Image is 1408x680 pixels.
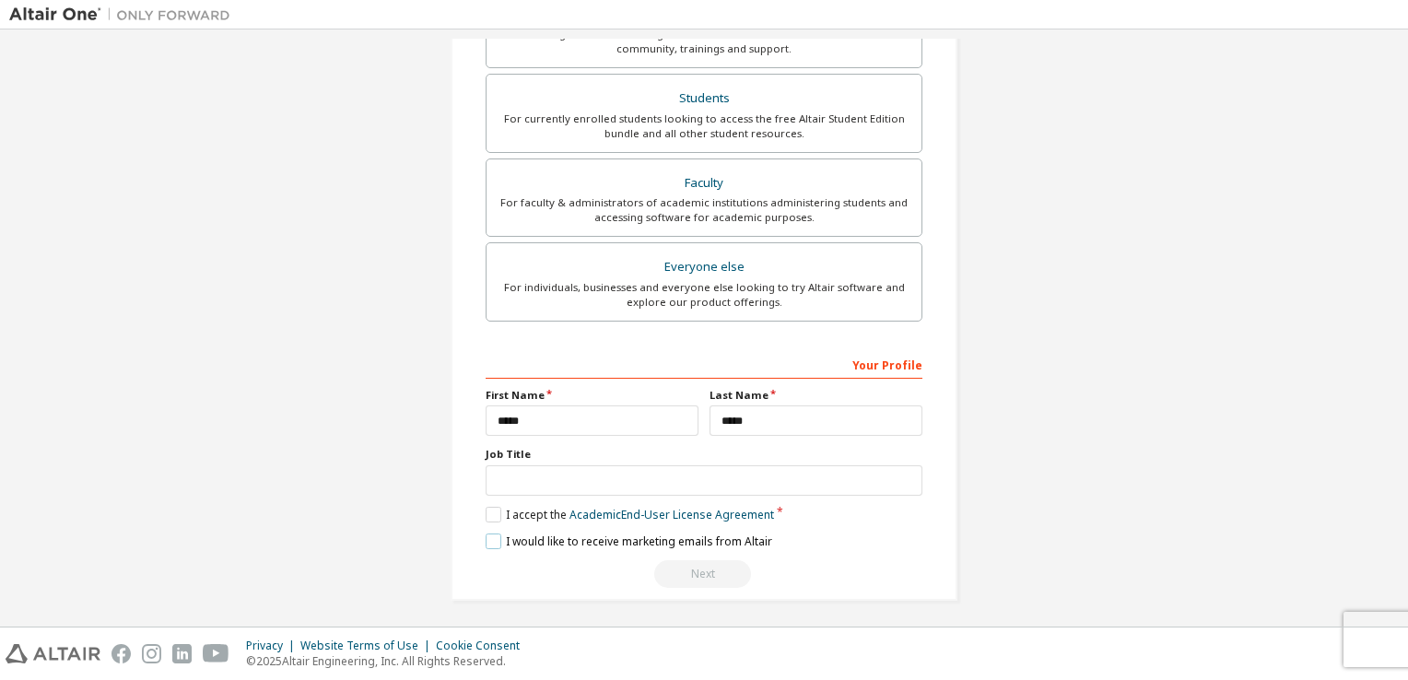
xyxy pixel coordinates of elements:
div: For individuals, businesses and everyone else looking to try Altair software and explore our prod... [498,280,910,310]
img: instagram.svg [142,644,161,663]
label: I accept the [486,507,774,522]
p: © 2025 Altair Engineering, Inc. All Rights Reserved. [246,653,531,669]
img: Altair One [9,6,240,24]
label: Last Name [710,388,922,403]
div: Cookie Consent [436,639,531,653]
div: For existing customers looking to access software downloads, HPC resources, community, trainings ... [498,27,910,56]
div: Faculty [498,170,910,196]
label: First Name [486,388,698,403]
div: Website Terms of Use [300,639,436,653]
label: Job Title [486,447,922,462]
img: altair_logo.svg [6,644,100,663]
div: Everyone else [498,254,910,280]
img: linkedin.svg [172,644,192,663]
div: For faculty & administrators of academic institutions administering students and accessing softwa... [498,195,910,225]
label: I would like to receive marketing emails from Altair [486,533,772,549]
div: Students [498,86,910,111]
img: facebook.svg [111,644,131,663]
div: Privacy [246,639,300,653]
div: Your Profile [486,349,922,379]
a: Academic End-User License Agreement [569,507,774,522]
img: youtube.svg [203,644,229,663]
div: Email already exists [486,560,922,588]
div: For currently enrolled students looking to access the free Altair Student Edition bundle and all ... [498,111,910,141]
